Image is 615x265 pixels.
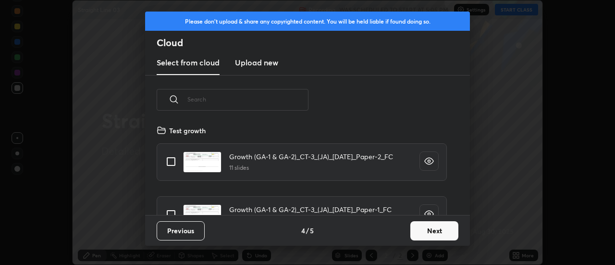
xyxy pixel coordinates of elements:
[229,204,392,215] h4: Growth (GA-1 & GA-2)_CT-3_(JA)_[DATE]_Paper-1_FC
[410,221,458,240] button: Next
[235,57,278,68] h3: Upload new
[145,12,470,31] div: Please don't upload & share any copyrighted content. You will be held liable if found doing so.
[183,151,221,173] img: 1756274477DO2NGD.pdf
[157,221,205,240] button: Previous
[169,126,206,136] h4: Test growth
[301,226,305,236] h4: 4
[229,151,393,162] h4: Growth (GA-1 & GA-2)_CT-3_(JA)_[DATE]_Paper-2_FC
[157,37,470,49] h2: Cloud
[306,226,309,236] h4: /
[157,57,220,68] h3: Select from cloud
[183,204,221,226] img: 1756274507HN2T5Q.pdf
[229,164,393,172] h5: 11 slides
[310,226,314,236] h4: 5
[145,122,458,215] div: grid
[187,79,308,120] input: Search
